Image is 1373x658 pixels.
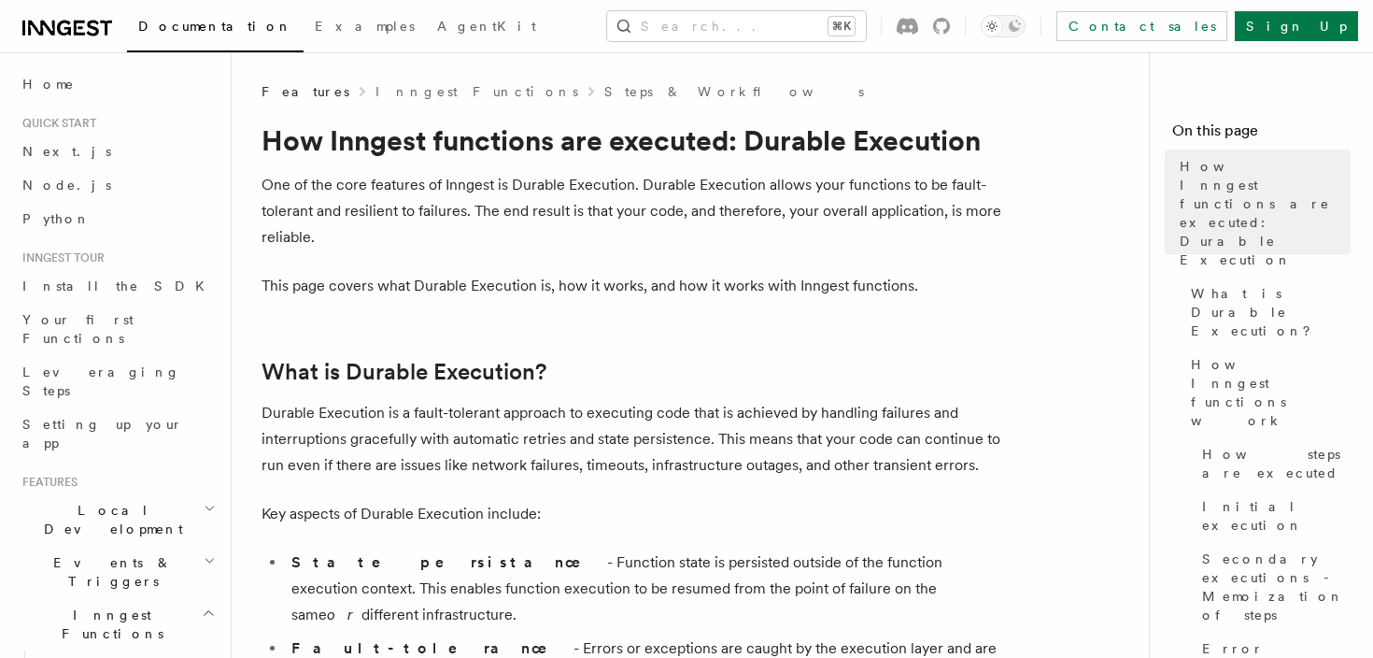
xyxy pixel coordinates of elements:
[15,168,219,202] a: Node.js
[138,19,292,34] span: Documentation
[15,250,105,265] span: Inngest tour
[262,273,1009,299] p: This page covers what Durable Execution is, how it works, and how it works with Inngest functions.
[262,400,1009,479] p: Durable Execution is a fault-tolerant approach to executing code that is achieved by handling fai...
[22,279,216,293] span: Install the SDK
[15,501,204,538] span: Local Development
[15,355,219,408] a: Leveraging Steps
[375,82,578,101] a: Inngest Functions
[1183,277,1351,348] a: What is Durable Execution?
[1202,550,1351,624] span: Secondary executions - Memoization of steps
[262,172,1009,250] p: One of the core features of Inngest is Durable Execution. Durable Execution allows your functions...
[15,67,219,101] a: Home
[426,6,547,50] a: AgentKit
[15,493,219,546] button: Local Development
[1191,284,1351,340] span: What is Durable Execution?
[15,303,219,355] a: Your first Functions
[22,312,134,346] span: Your first Functions
[1056,11,1227,41] a: Contact sales
[22,75,75,93] span: Home
[327,606,361,623] em: or
[15,475,78,490] span: Features
[828,17,855,36] kbd: ⌘K
[15,116,96,131] span: Quick start
[22,144,111,159] span: Next.js
[1202,497,1351,535] span: Initial execution
[262,82,349,101] span: Features
[607,11,866,41] button: Search...⌘K
[1183,348,1351,437] a: How Inngest functions work
[1172,120,1351,150] h4: On this page
[437,19,536,34] span: AgentKit
[262,359,546,385] a: What is Durable Execution?
[15,202,219,236] a: Python
[15,598,219,651] button: Inngest Functions
[15,135,219,168] a: Next.js
[1195,490,1351,542] a: Initial execution
[15,546,219,598] button: Events & Triggers
[1172,150,1351,277] a: How Inngest functions are executed: Durable Execution
[1235,11,1358,41] a: Sign Up
[127,6,304,52] a: Documentation
[981,15,1026,37] button: Toggle dark mode
[15,553,204,591] span: Events & Triggers
[315,19,415,34] span: Examples
[291,639,573,657] strong: Fault-tolerance
[15,606,202,643] span: Inngest Functions
[286,550,1009,628] li: - Function state is persisted outside of the function execution context. This enables function ex...
[262,123,1009,157] h1: How Inngest functions are executed: Durable Execution
[604,82,864,101] a: Steps & Workflows
[15,408,219,460] a: Setting up your app
[1180,157,1351,269] span: How Inngest functions are executed: Durable Execution
[22,365,180,398] span: Leveraging Steps
[22,417,183,451] span: Setting up your app
[22,178,111,193] span: Node.js
[15,269,219,303] a: Install the SDK
[1191,355,1351,430] span: How Inngest functions work
[1195,437,1351,490] a: How steps are executed
[262,501,1009,527] p: Key aspects of Durable Execution include:
[22,211,91,226] span: Python
[291,553,607,571] strong: State persistance
[1195,542,1351,632] a: Secondary executions - Memoization of steps
[1202,445,1351,482] span: How steps are executed
[304,6,426,50] a: Examples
